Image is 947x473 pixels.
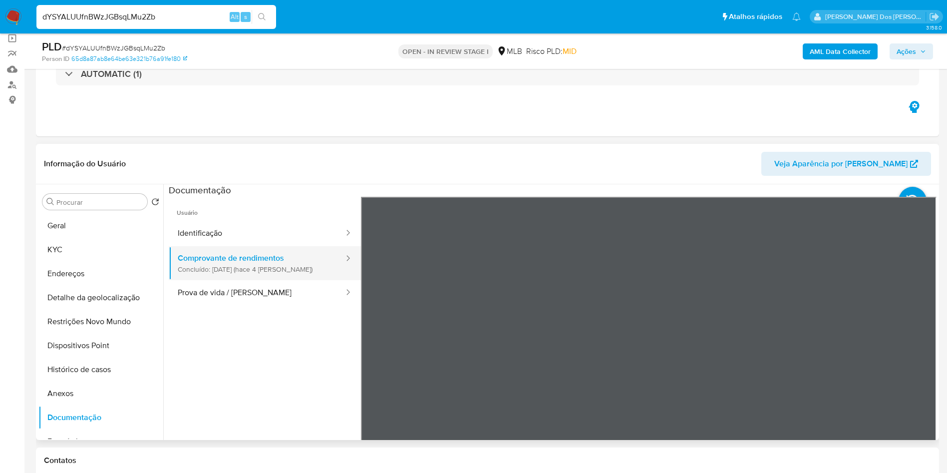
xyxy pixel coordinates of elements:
p: OPEN - IN REVIEW STAGE I [398,44,493,58]
span: 3.158.0 [926,23,942,31]
div: MLB [497,46,522,57]
button: AML Data Collector [803,43,878,59]
b: Person ID [42,54,69,63]
span: Risco PLD: [526,46,577,57]
button: Retornar ao pedido padrão [151,198,159,209]
h3: AUTOMATIC (1) [81,68,142,79]
input: Procurar [56,198,143,207]
div: AUTOMATIC (1) [56,62,919,85]
span: MID [563,45,577,57]
button: Histórico de casos [38,358,163,382]
button: Documentação [38,406,163,430]
button: KYC [38,238,163,262]
button: Detalhe da geolocalização [38,286,163,310]
button: Veja Aparência por [PERSON_NAME] [761,152,931,176]
a: 65d8a87ab8e64be63e321b76a91fe180 [71,54,187,63]
button: Procurar [46,198,54,206]
button: Anexos [38,382,163,406]
a: Notificações [792,12,801,21]
span: Alt [231,12,239,21]
h1: Informação do Usuário [44,159,126,169]
input: Pesquise usuários ou casos... [36,10,276,23]
button: Restrições Novo Mundo [38,310,163,334]
b: PLD [42,38,62,54]
span: Atalhos rápidos [729,11,782,22]
b: AML Data Collector [810,43,871,59]
button: Geral [38,214,163,238]
button: Endereços [38,262,163,286]
span: s [244,12,247,21]
span: Veja Aparência por [PERSON_NAME] [774,152,908,176]
button: Ações [890,43,933,59]
p: priscilla.barbante@mercadopago.com.br [825,12,926,21]
a: Sair [929,11,940,22]
button: Empréstimos [38,430,163,454]
span: Ações [897,43,916,59]
button: search-icon [252,10,272,24]
h1: Contatos [44,456,931,466]
button: Dispositivos Point [38,334,163,358]
span: # dYSYALUUfnBWzJGBsqLMu2Zb [62,43,165,53]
